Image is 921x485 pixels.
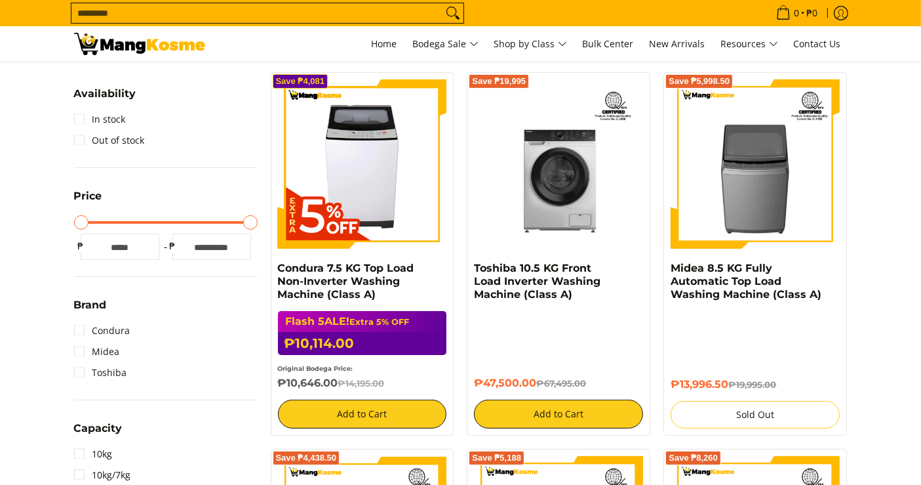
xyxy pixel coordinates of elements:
img: Washing Machines l Mang Kosme: Home Appliances Warehouse Sale Partner [74,33,205,55]
span: Bodega Sale [413,36,479,53]
h6: ₱10,114.00 [278,332,447,355]
span: Capacity [74,423,123,434]
span: Price [74,191,102,201]
img: Midea 8.5 KG Fully Automatic Top Load Washing Machine (Class A) [671,79,840,249]
del: ₱14,195.00 [338,378,385,389]
span: Resources [721,36,778,53]
a: New Arrivals [643,26,712,62]
del: ₱19,995.00 [728,379,776,390]
a: Condura 7.5 KG Top Load Non-Inverter Washing Machine (Class A) [278,262,414,301]
img: Condura 7.5 KG Top Load Non-Inverter Washing Machine (Class A) [278,79,447,249]
span: Save ₱19,995 [472,77,526,85]
span: Save ₱4,081 [276,77,325,85]
img: Toshiba 10.5 KG Front Load Inverter Washing Machine (Class A) [474,79,643,249]
span: New Arrivals [650,37,705,50]
span: Save ₱5,998.50 [669,77,730,85]
summary: Open [74,191,102,211]
span: Save ₱4,438.50 [276,454,337,462]
span: Brand [74,300,107,310]
small: Original Bodega Price: [278,365,353,372]
h6: ₱10,646.00 [278,377,447,390]
a: In stock [74,109,126,130]
summary: Open [74,423,123,444]
a: Bodega Sale [406,26,485,62]
h6: ₱13,996.50 [671,378,840,391]
span: Save ₱8,260 [669,454,718,462]
a: Shop by Class [488,26,574,62]
button: Sold Out [671,401,840,429]
span: 0 [793,9,802,18]
summary: Open [74,300,107,320]
a: Bulk Center [576,26,640,62]
span: Save ₱5,188 [472,454,521,462]
span: ₱ [74,240,87,253]
button: Add to Cart [474,400,643,429]
a: Condura [74,320,130,341]
h6: ₱47,500.00 [474,377,643,390]
a: Midea [74,341,120,362]
a: Midea 8.5 KG Fully Automatic Top Load Washing Machine (Class A) [671,262,821,301]
a: Out of stock [74,130,145,151]
a: Resources [715,26,785,62]
nav: Main Menu [218,26,848,62]
span: Contact Us [794,37,841,50]
button: Search [442,3,463,23]
del: ₱67,495.00 [536,378,586,389]
summary: Open [74,89,136,109]
span: Shop by Class [494,36,567,53]
span: Home [372,37,397,50]
span: • [772,6,822,20]
span: Availability [74,89,136,99]
a: Toshiba 10.5 KG Front Load Inverter Washing Machine (Class A) [474,262,600,301]
button: Add to Cart [278,400,447,429]
a: Contact Us [787,26,848,62]
span: ₱ [166,240,179,253]
a: Home [365,26,404,62]
span: Bulk Center [583,37,634,50]
span: ₱0 [805,9,820,18]
a: Toshiba [74,362,127,383]
a: 10kg [74,444,113,465]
